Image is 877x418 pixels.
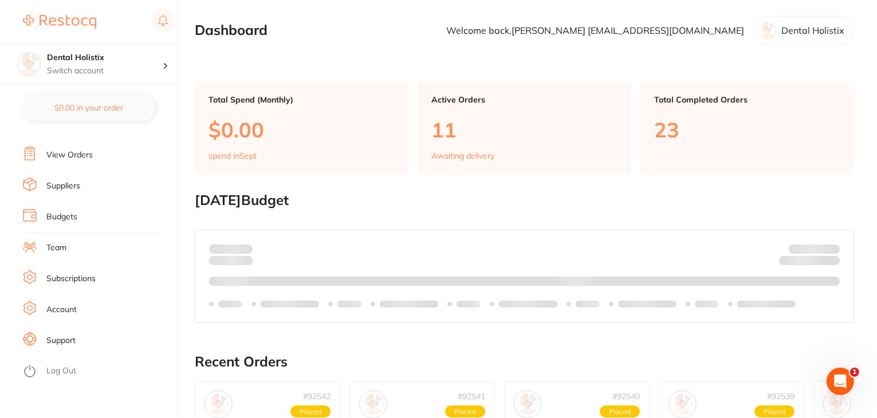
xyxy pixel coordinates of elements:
[779,254,840,267] p: Remaining:
[195,354,854,370] h2: Recent Orders
[233,243,253,254] strong: $0.00
[446,25,744,36] p: Welcome back, [PERSON_NAME] [EMAIL_ADDRESS][DOMAIN_NAME]
[46,211,77,223] a: Budgets
[737,299,796,309] p: Labels extended
[517,393,538,415] img: Pharmaco (NZ) Limited
[209,254,253,267] p: month
[458,392,485,401] p: # 92541
[612,392,640,401] p: # 92540
[671,393,693,415] img: Aluro HealthcareNZ
[654,118,840,141] p: 23
[418,81,631,174] a: Active Orders11Awaiting delivery
[23,362,175,381] button: Log Out
[431,95,618,104] p: Active Orders
[290,405,331,418] span: Placed
[18,53,41,76] img: Dental Holistix
[820,258,840,268] strong: $0.00
[261,299,319,309] p: Labels extended
[445,405,485,418] span: Placed
[46,335,76,346] a: Support
[654,95,840,104] p: Total Completed Orders
[618,299,677,309] p: Labels extended
[209,118,395,141] p: $0.00
[23,94,155,121] button: $0.00 in your order
[23,9,96,35] a: Restocq Logo
[576,299,600,309] p: Labels
[499,299,557,309] p: Labels extended
[789,244,840,253] p: Budget:
[209,151,257,160] p: spend in Sept
[767,392,795,401] p: # 92539
[362,393,384,415] img: Ivoclar Vivadent
[431,151,494,160] p: Awaiting delivery
[431,118,618,141] p: 11
[46,304,77,316] a: Account
[337,299,361,309] p: Labels
[754,405,795,418] span: Placed
[600,405,640,418] span: Placed
[457,299,481,309] p: Labels
[195,192,854,208] h2: [DATE] Budget
[207,393,229,415] img: DRC NZ
[781,25,844,36] p: Dental Holistix
[209,244,253,253] p: Spent:
[47,65,163,77] p: Switch account
[46,365,76,377] a: Log Out
[195,22,268,38] h2: Dashboard
[850,368,859,377] span: 1
[380,299,438,309] p: Labels extended
[817,243,840,254] strong: $NaN
[23,15,96,29] img: Restocq Logo
[46,149,93,161] a: View Orders
[827,368,854,395] iframe: Intercom live chat
[47,52,163,64] h4: Dental Holistix
[46,242,66,254] a: Team
[46,273,96,285] a: Subscriptions
[209,95,395,104] p: Total Spend (Monthly)
[195,81,408,174] a: Total Spend (Monthly)$0.00spend inSept
[303,392,331,401] p: # 92542
[46,180,80,192] a: Suppliers
[218,299,242,309] p: Labels
[695,299,719,309] p: Labels
[826,393,848,415] img: Independent Dental Supplies NZ Ltd
[640,81,854,174] a: Total Completed Orders23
